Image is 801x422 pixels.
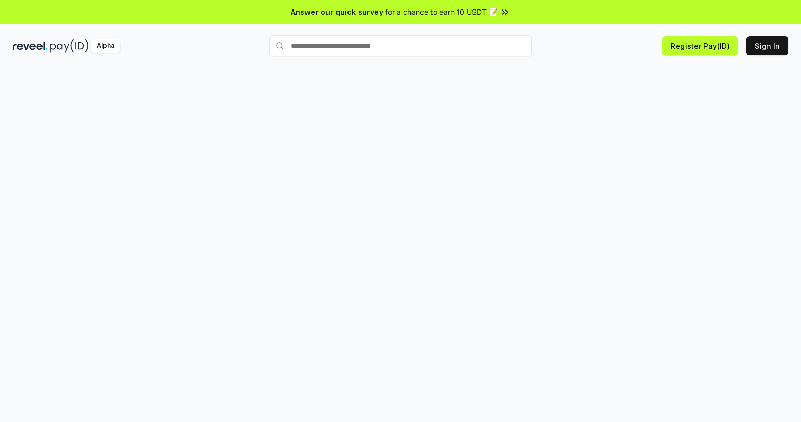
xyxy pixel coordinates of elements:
[291,6,383,17] span: Answer our quick survey
[91,39,120,53] div: Alpha
[746,36,788,55] button: Sign In
[385,6,498,17] span: for a chance to earn 10 USDT 📝
[50,39,89,53] img: pay_id
[662,36,738,55] button: Register Pay(ID)
[13,39,48,53] img: reveel_dark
